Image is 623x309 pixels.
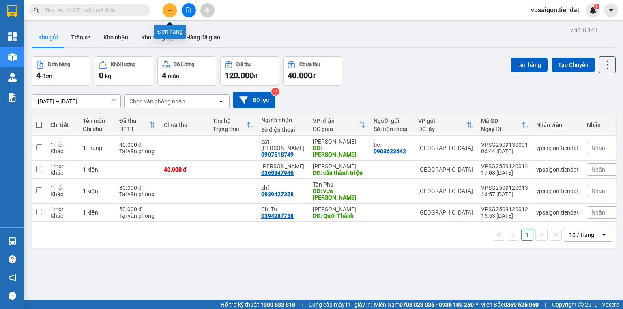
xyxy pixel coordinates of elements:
div: DĐ: vựa minh tuấn [313,188,365,201]
button: caret-down [604,3,618,17]
div: 0939427328 [261,191,294,197]
div: Tân Phú [313,181,365,188]
div: 15:53 [DATE] [481,212,528,219]
div: VPSG2509120012 [481,206,528,212]
div: [PERSON_NAME] [313,138,365,145]
div: Đã thu [236,62,251,67]
div: vpsaigon.tiendat [536,209,579,216]
div: tien [374,142,410,148]
strong: 0708 023 035 - 0935 103 250 [400,301,474,308]
sup: 1 [594,4,599,9]
div: vpsaigon.tiendat [536,166,579,173]
div: 1 kiện [83,188,111,194]
strong: 0369 525 060 [504,301,539,308]
span: search [34,7,39,13]
span: 120.000 [225,71,254,80]
span: Nhãn [591,209,605,216]
svg: open [601,232,607,238]
div: Nhân viên [536,122,579,128]
div: 1 thung [83,145,111,151]
div: Người gửi [374,118,410,124]
button: 1 [521,229,533,241]
div: Chưa thu [299,62,320,67]
img: warehouse-icon [8,237,17,245]
button: Khối lượng0kg [95,56,153,86]
span: copyright [578,302,584,307]
div: Minh Tân [261,163,305,170]
input: Tìm tên, số ĐT hoặc mã đơn [45,6,140,15]
span: món [168,73,179,79]
div: chí [261,185,305,191]
svg: open [218,98,224,105]
span: 4 [36,71,41,80]
span: 0 [99,71,103,80]
div: ĐC giao [313,126,359,132]
div: [PERSON_NAME] [313,163,365,170]
button: Chưa thu40.000đ [283,56,342,86]
span: Nhãn [591,145,605,151]
div: VP nhận [313,118,359,124]
div: Mã GD [481,118,522,124]
button: file-add [182,3,196,17]
div: Số lượng [174,62,194,67]
div: 40.000 đ [119,142,156,148]
span: Hỗ trợ kỹ thuật: [221,300,295,309]
div: Khác [50,212,75,219]
div: Tên món [83,118,111,124]
th: Toggle SortBy [414,114,477,136]
span: Cung cấp máy in - giấy in: [309,300,372,309]
div: 30.000 đ [119,185,156,191]
div: Thu hộ [213,118,247,124]
div: Khác [50,191,75,197]
div: HTTT [119,126,149,132]
span: message [9,292,16,300]
div: Ghi chú [83,126,111,132]
div: 06:44 [DATE] [481,148,528,154]
th: Toggle SortBy [115,114,160,136]
div: Chưa thu [164,122,204,128]
div: 1 món [50,163,75,170]
div: [GEOGRAPHIC_DATA] [418,188,473,194]
span: 4 [162,71,166,80]
img: solution-icon [8,93,17,102]
img: dashboard-icon [8,32,17,41]
button: Bộ lọc [233,92,275,108]
span: ⚪️ [476,303,478,306]
input: Select a date range. [32,95,120,108]
span: question-circle [9,255,16,263]
div: 1 kiện [83,209,111,216]
img: icon-new-feature [589,6,597,14]
button: Kho nhận [97,28,135,47]
div: Khác [50,170,75,176]
div: Số điện thoại [261,127,305,133]
span: đơn [42,73,52,79]
div: Chi tiết [50,122,75,128]
span: | [545,300,546,309]
div: 1 món [50,142,75,148]
div: 1 món [50,185,75,191]
div: ĐC lấy [418,126,466,132]
div: Trạng thái [213,126,247,132]
button: Lên hàng [511,58,548,72]
span: file-add [186,7,191,13]
div: Đã thu [119,118,149,124]
div: 50.000 đ [119,206,156,212]
th: Toggle SortBy [208,114,257,136]
button: aim [200,3,215,17]
span: Nhãn [591,188,605,194]
button: Số lượng4món [157,56,216,86]
span: 40.000 [288,71,312,80]
span: notification [9,274,16,281]
div: Chị Tư [261,206,305,212]
span: 1 [595,4,598,9]
div: Chọn văn phòng nhận [129,97,185,105]
div: [GEOGRAPHIC_DATA] [418,145,473,151]
div: VPSG2509120014 [481,163,528,170]
img: logo-vxr [7,5,17,17]
span: Nhãn [591,166,605,173]
div: DĐ: cầu thành triệu [313,170,365,176]
div: 16:57 [DATE] [481,191,528,197]
button: Hàng đã giao [180,28,227,47]
img: warehouse-icon [8,73,17,82]
span: Miền Bắc [480,300,539,309]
